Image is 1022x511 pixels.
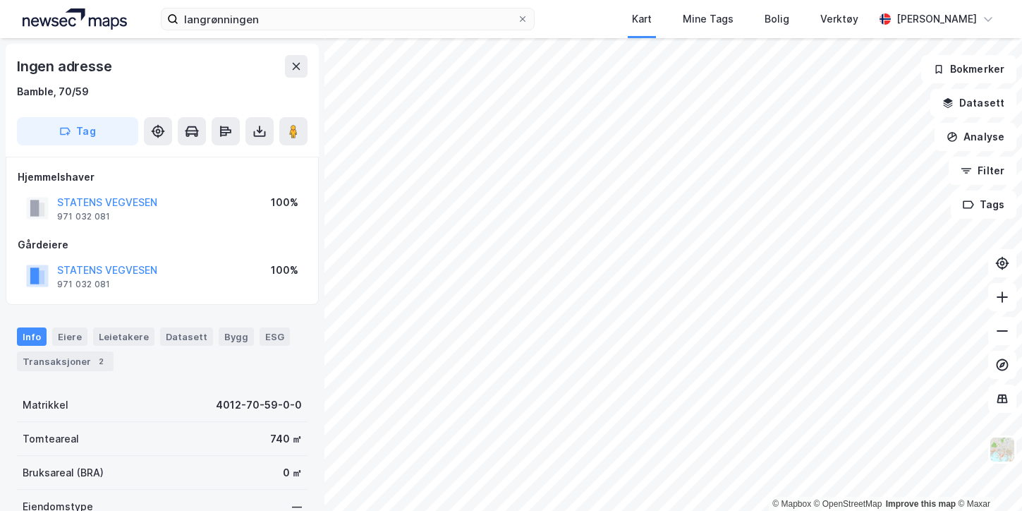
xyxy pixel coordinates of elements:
a: OpenStreetMap [814,499,882,509]
div: Mine Tags [683,11,734,28]
div: Transaksjoner [17,351,114,371]
button: Bokmerker [921,55,1016,83]
div: Matrikkel [23,397,68,414]
div: 100% [271,194,298,211]
div: Verktøy [820,11,858,28]
div: 971 032 081 [57,279,110,290]
input: Søk på adresse, matrikkel, gårdeiere, leietakere eller personer [178,8,516,30]
div: Bamble, 70/59 [17,83,89,100]
div: Eiere [52,327,87,346]
div: 0 ㎡ [283,464,302,481]
div: Hjemmelshaver [18,169,307,186]
div: Gårdeiere [18,236,307,253]
div: Kart [632,11,652,28]
div: [PERSON_NAME] [896,11,977,28]
div: Leietakere [93,327,154,346]
div: ESG [260,327,290,346]
div: Info [17,327,47,346]
img: Z [989,436,1016,463]
div: Bruksareal (BRA) [23,464,104,481]
div: Ingen adresse [17,55,114,78]
div: Tomteareal [23,431,79,447]
div: 2 [94,354,108,368]
button: Datasett [930,89,1016,117]
button: Tag [17,117,138,145]
button: Tags [951,191,1016,219]
iframe: Chat Widget [951,443,1022,511]
div: 4012-70-59-0-0 [216,397,302,414]
div: 740 ㎡ [270,431,302,447]
div: 971 032 081 [57,211,110,222]
button: Analyse [935,123,1016,151]
a: Improve this map [886,499,956,509]
div: Bygg [219,327,254,346]
div: 100% [271,262,298,279]
div: Bolig [765,11,789,28]
img: logo.a4113a55bc3d86da70a041830d287a7e.svg [23,8,127,30]
a: Mapbox [772,499,811,509]
div: Datasett [160,327,213,346]
button: Filter [949,157,1016,185]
